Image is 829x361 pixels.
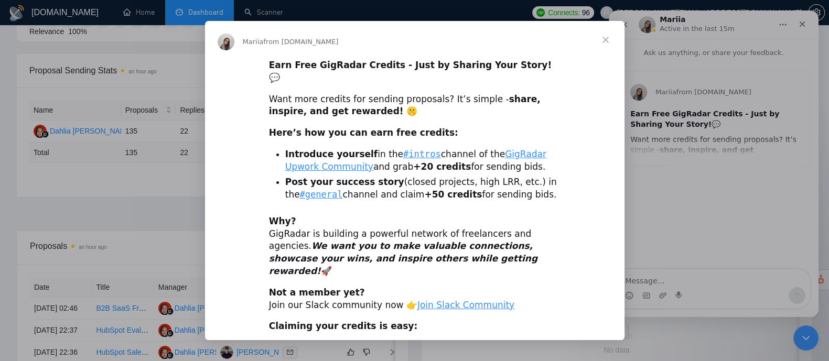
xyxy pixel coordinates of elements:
[269,320,561,357] div: Reply to this message with a , and our Tech Support Team will instantly top up your credits! 💸
[285,176,561,201] li: (closed projects, high LRR, etc.) in the channel and claim for sending bids.
[67,281,75,289] button: Start recording
[263,38,338,46] span: from [DOMAIN_NAME]
[269,93,561,118] div: Want more credits for sending proposals? It’s simple -
[269,127,458,138] b: Here’s how you can earn free credits:
[68,78,143,85] span: from [DOMAIN_NAME]
[33,281,41,289] button: Gif picker
[285,148,561,173] li: in the channel of the and grab for sending bids.
[8,60,201,168] div: Mariia says…
[269,59,561,84] div: 💬
[413,161,471,172] b: +20 credits
[269,240,537,276] i: We want you to make valuable connections, showcase your wins, and inspire others while getting re...
[587,21,625,59] span: Close
[300,189,343,200] a: #general
[180,277,197,293] button: Send a message…
[243,38,264,46] span: Mariia
[285,177,404,187] b: Post your success story
[285,149,378,159] b: Introduce yourself
[164,4,184,24] button: Home
[403,149,441,159] a: #intros
[269,287,365,298] b: Not a member yet?
[424,189,482,200] b: +50 credits
[269,215,561,278] div: GigRadar is building a powerful network of freelancers and agencies. 🚀
[16,281,25,289] button: Emoji picker
[269,287,561,312] div: Join our Slack community now 👉
[51,13,126,24] p: Active in the last 15m
[417,300,514,310] a: Join Slack Community
[269,321,418,331] b: Claiming your credits is easy:
[30,6,47,23] img: Profile image for Mariia
[269,60,552,70] b: Earn Free GigRadar Credits - Just by Sharing Your Story!
[21,73,38,90] img: Profile image for Mariia
[9,259,201,277] textarea: Message…
[50,281,58,289] button: Upload attachment
[184,4,203,23] div: Close
[218,34,234,50] img: Profile image for Mariia
[21,99,188,119] div: 💬
[51,5,77,13] h1: Mariia
[285,149,546,172] a: GigRadar Upwork Community
[269,216,296,226] b: Why?
[47,78,68,85] span: Mariia
[7,4,27,24] button: go back
[21,99,170,118] b: Earn Free GigRadar Credits - Just by Sharing Your Story!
